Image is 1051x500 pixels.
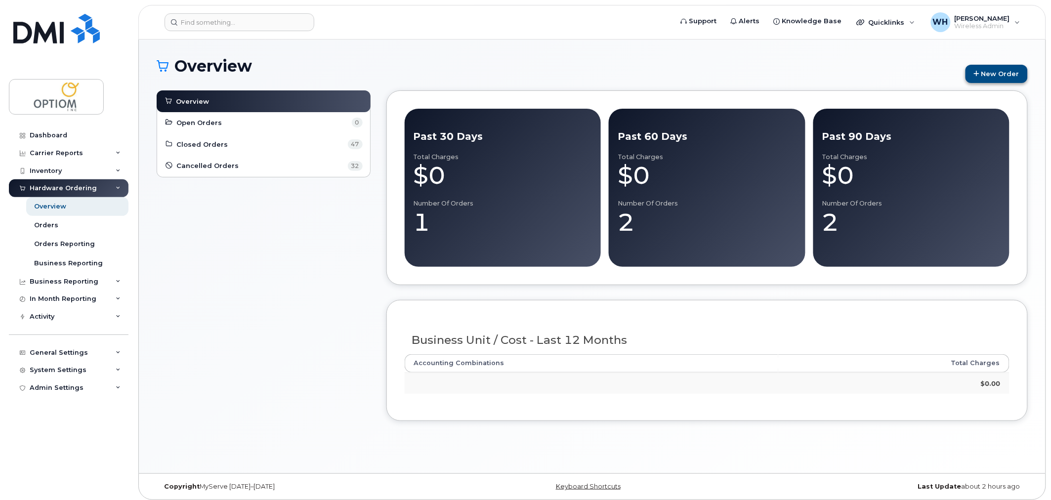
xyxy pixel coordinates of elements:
[405,354,779,372] th: Accounting Combinations
[822,161,1001,190] div: $0
[822,208,1001,237] div: 2
[164,483,200,490] strong: Copyright
[822,129,1001,144] div: Past 90 Days
[348,139,363,149] span: 47
[556,483,621,490] a: Keyboard Shortcuts
[618,208,796,237] div: 2
[414,161,592,190] div: $0
[157,483,447,491] div: MyServe [DATE]–[DATE]
[414,153,592,161] div: Total Charges
[348,161,363,171] span: 32
[918,483,962,490] strong: Last Update
[737,483,1028,491] div: about 2 hours ago
[414,200,592,208] div: Number of Orders
[778,354,1009,372] th: Total Charges
[165,160,363,172] a: Cancelled Orders 32
[165,138,363,150] a: Closed Orders 47
[981,379,1001,387] strong: $0.00
[822,200,1001,208] div: Number of Orders
[414,208,592,237] div: 1
[414,129,592,144] div: Past 30 Days
[165,117,363,128] a: Open Orders 0
[177,161,239,170] span: Cancelled Orders
[177,118,222,127] span: Open Orders
[822,153,1001,161] div: Total Charges
[412,334,1002,346] h3: Business Unit / Cost - Last 12 Months
[966,65,1028,83] a: New Order
[176,97,210,106] span: Overview
[177,140,228,149] span: Closed Orders
[352,118,363,127] span: 0
[618,200,796,208] div: Number of Orders
[618,161,796,190] div: $0
[164,95,363,107] a: Overview
[618,129,796,144] div: Past 60 Days
[618,153,796,161] div: Total Charges
[157,57,961,75] h1: Overview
